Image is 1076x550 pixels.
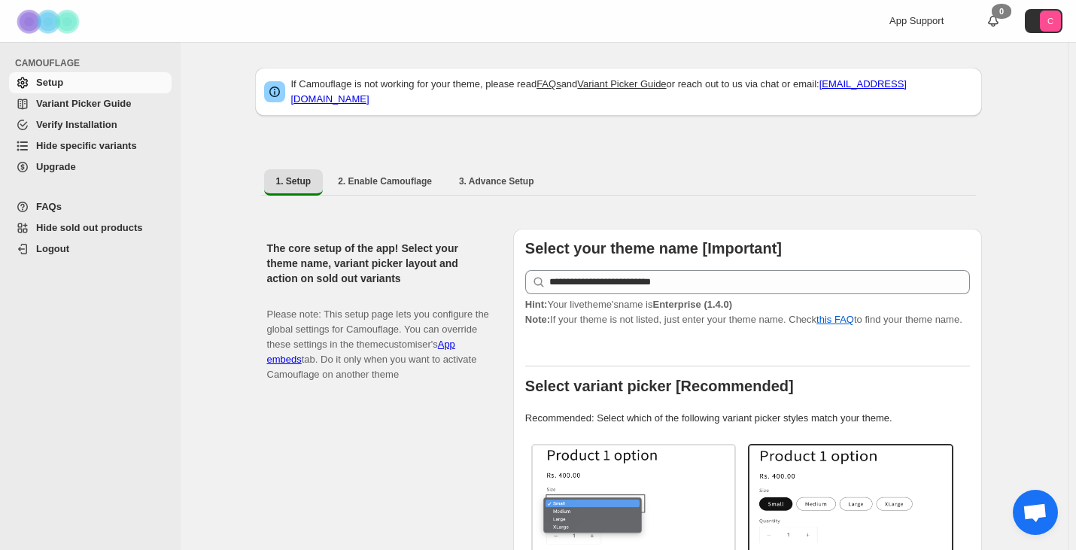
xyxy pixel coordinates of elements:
p: Recommended: Select which of the following variant picker styles match your theme. [525,411,970,426]
p: If your theme is not listed, just enter your theme name. Check to find your theme name. [525,297,970,327]
text: C [1047,17,1053,26]
a: Variant Picker Guide [9,93,172,114]
b: Select variant picker [Recommended] [525,378,794,394]
span: Hide specific variants [36,140,137,151]
span: Upgrade [36,161,76,172]
p: Please note: This setup page lets you configure the global settings for Camouflage. You can overr... [267,292,489,382]
span: 3. Advance Setup [459,175,534,187]
span: 1. Setup [276,175,312,187]
button: Avatar with initials C [1025,9,1062,33]
a: Logout [9,239,172,260]
a: FAQs [9,196,172,217]
a: Hide sold out products [9,217,172,239]
strong: Hint: [525,299,548,310]
span: FAQs [36,201,62,212]
a: Upgrade [9,156,172,178]
a: Setup [9,72,172,93]
span: Verify Installation [36,119,117,130]
strong: Enterprise (1.4.0) [652,299,732,310]
a: Hide specific variants [9,135,172,156]
span: Logout [36,243,69,254]
span: Hide sold out products [36,222,143,233]
span: Variant Picker Guide [36,98,131,109]
a: FAQs [536,78,561,90]
div: 0 [992,4,1011,19]
p: If Camouflage is not working for your theme, please read and or reach out to us via chat or email: [291,77,973,107]
a: 打開聊天 [1013,490,1058,535]
span: App Support [889,15,944,26]
a: Verify Installation [9,114,172,135]
h2: The core setup of the app! Select your theme name, variant picker layout and action on sold out v... [267,241,489,286]
span: 2. Enable Camouflage [338,175,432,187]
span: CAMOUFLAGE [15,57,173,69]
img: Camouflage [12,1,87,42]
a: 0 [986,14,1001,29]
span: Avatar with initials C [1040,11,1061,32]
b: Select your theme name [Important] [525,240,782,257]
a: this FAQ [816,314,854,325]
span: Your live theme's name is [525,299,732,310]
strong: Note: [525,314,550,325]
span: Setup [36,77,63,88]
a: Variant Picker Guide [577,78,666,90]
